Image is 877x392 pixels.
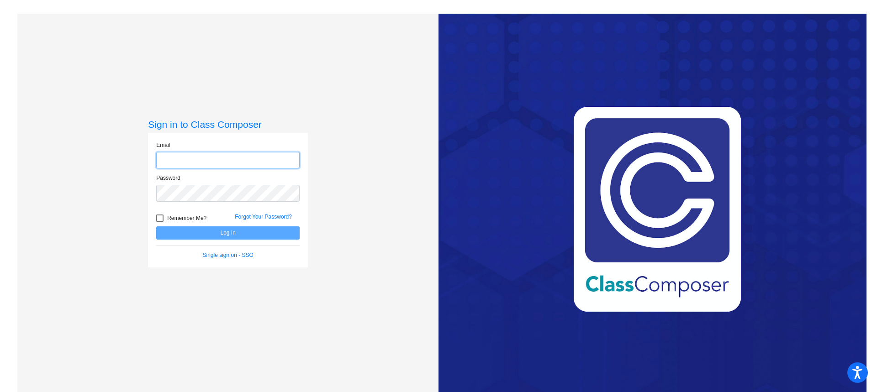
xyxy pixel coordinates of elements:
[203,252,254,258] a: Single sign on - SSO
[148,119,308,130] h3: Sign in to Class Composer
[156,226,300,240] button: Log In
[156,141,170,149] label: Email
[156,174,180,182] label: Password
[235,214,292,220] a: Forgot Your Password?
[167,213,206,224] span: Remember Me?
